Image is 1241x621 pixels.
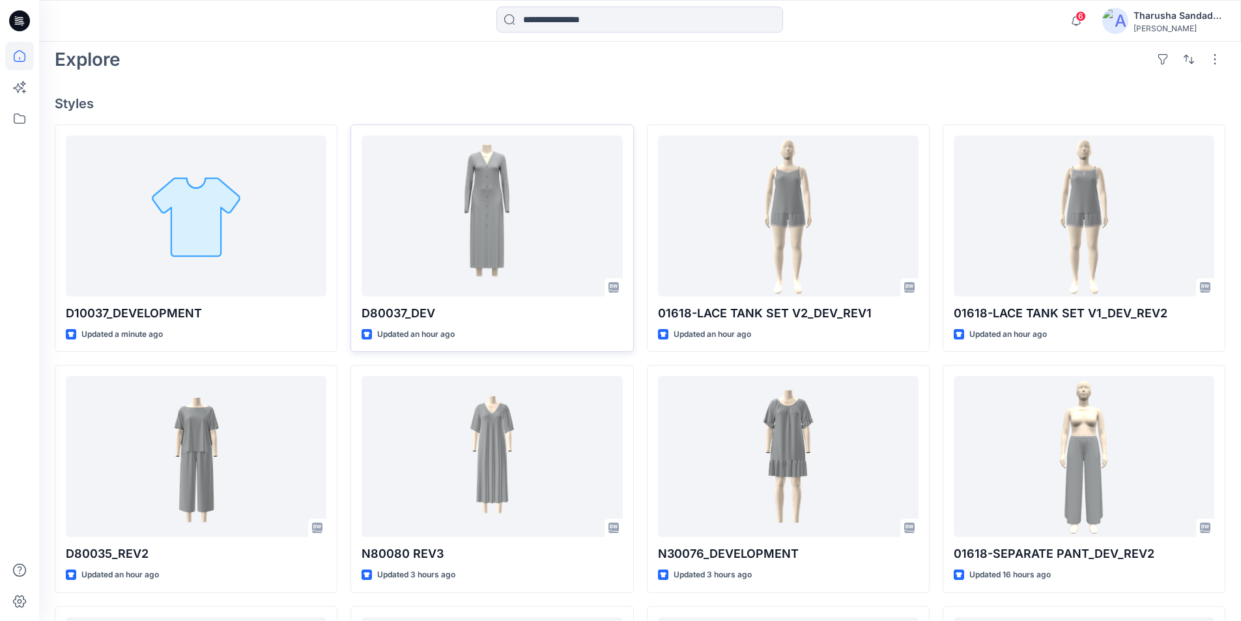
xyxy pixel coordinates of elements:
[362,376,622,537] a: N80080 REV3
[362,136,622,296] a: D80037_DEV
[362,304,622,323] p: D80037_DEV
[969,328,1047,341] p: Updated an hour ago
[377,568,455,582] p: Updated 3 hours ago
[658,136,919,296] a: 01618-LACE TANK SET V2_DEV_REV1
[954,136,1214,296] a: 01618-LACE TANK SET V1_DEV_REV2
[674,568,752,582] p: Updated 3 hours ago
[658,376,919,537] a: N30076_DEVELOPMENT
[969,568,1051,582] p: Updated 16 hours ago
[362,545,622,563] p: N80080 REV3
[658,545,919,563] p: N30076_DEVELOPMENT
[1102,8,1128,34] img: avatar
[55,96,1225,111] h4: Styles
[66,376,326,537] a: D80035_REV2
[674,328,751,341] p: Updated an hour ago
[377,328,455,341] p: Updated an hour ago
[66,545,326,563] p: D80035_REV2
[1076,11,1086,22] span: 6
[1134,23,1225,33] div: [PERSON_NAME]
[81,328,163,341] p: Updated a minute ago
[954,304,1214,323] p: 01618-LACE TANK SET V1_DEV_REV2
[658,304,919,323] p: 01618-LACE TANK SET V2_DEV_REV1
[55,49,121,70] h2: Explore
[1134,8,1225,23] div: Tharusha Sandadeepa
[81,568,159,582] p: Updated an hour ago
[954,376,1214,537] a: 01618-SEPARATE PANT_DEV_REV2
[954,545,1214,563] p: 01618-SEPARATE PANT_DEV_REV2
[66,304,326,323] p: D10037_DEVELOPMENT
[66,136,326,296] a: D10037_DEVELOPMENT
